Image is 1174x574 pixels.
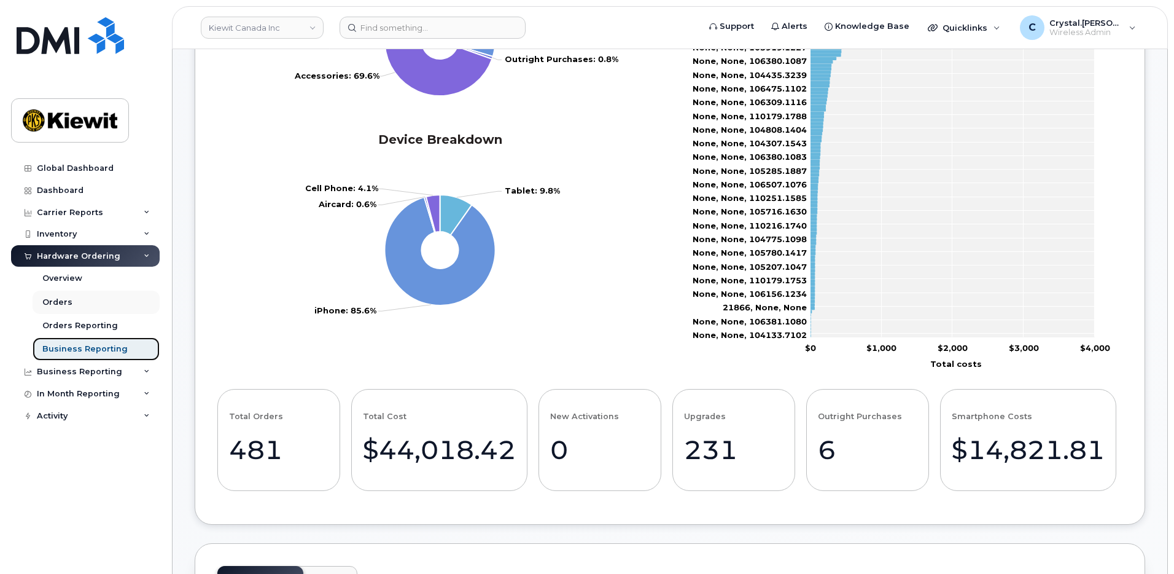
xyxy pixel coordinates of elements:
[835,20,909,33] span: Knowledge Base
[505,186,560,195] tspan: Tablet: 9.8%
[701,14,763,39] a: Support
[294,70,379,80] tspan: Accessories: 69.6%
[684,412,783,422] div: Upgrades
[550,412,650,422] div: New Activations
[816,14,918,39] a: Knowledge Base
[693,220,807,230] tspan: None, None, 110216.1740
[217,132,663,147] h2: Device Breakdown
[693,261,807,271] tspan: None, None, 105207.1047
[693,206,807,216] tspan: None, None, 105716.1630
[693,84,807,93] tspan: None, None, 106475.1102
[505,54,618,64] tspan: Outright Purchases: 0.8%
[363,412,516,422] div: Total Cost
[693,69,807,79] tspan: None, None, 104435.3239
[693,97,807,107] tspan: None, None, 106309.1116
[1028,20,1036,35] span: C
[952,431,1105,468] div: $14,821.81
[723,302,807,312] tspan: 21866, None, None
[930,358,982,368] tspan: Total costs
[693,316,807,326] tspan: None, None, 106381.1080
[693,179,807,189] tspan: None, None, 106507.1076
[693,330,807,340] tspan: None, None, 104133.7102
[818,431,917,468] div: 6
[693,56,807,66] tspan: None, None, 106380.1087
[684,431,783,468] div: 231
[305,183,378,193] tspan: Cell Phone: 4.1%
[693,138,807,148] tspan: None, None, 104307.1543
[1009,342,1039,352] tspan: $3,000
[550,431,650,468] div: 0
[866,342,896,352] tspan: $1,000
[305,183,560,315] g: Series
[229,431,328,468] div: 481
[943,23,987,33] span: Quicklinks
[693,234,807,244] tspan: None, None, 104775.1098
[919,15,1009,40] div: Quicklinks
[693,193,807,203] tspan: None, None, 110251.1585
[1049,18,1123,28] span: Crystal.[PERSON_NAME]
[782,20,807,33] span: Alerts
[314,305,376,315] tspan: iPhone: 85.6%
[693,248,807,258] tspan: None, None, 105780.1417
[693,111,807,120] tspan: None, None, 110179.1788
[201,17,324,39] a: Kiewit Canada Inc
[693,152,807,162] tspan: None, None, 106380.1083
[693,125,807,135] tspan: None, None, 104808.1404
[1121,521,1165,565] iframe: Messenger Launcher
[805,342,816,352] tspan: $0
[818,412,917,422] div: Outright Purchases
[763,14,816,39] a: Alerts
[938,342,968,352] tspan: $2,000
[693,289,807,299] tspan: None, None, 106156.1234
[693,275,807,285] tspan: None, None, 110179.1753
[363,431,516,468] div: $44,018.42
[1080,342,1110,352] tspan: $4,000
[1011,15,1145,40] div: Crystal.Brisbin
[305,183,560,315] g: Chart
[693,165,807,175] tspan: None, None, 105285.1887
[1049,28,1123,37] span: Wireless Admin
[720,20,754,33] span: Support
[952,412,1105,422] div: Smartphone Costs
[318,199,376,209] tspan: Aircard: 0.6%
[340,17,526,39] input: Find something...
[693,42,807,52] tspan: None, None, 105919.1227
[229,412,328,422] div: Total Orders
